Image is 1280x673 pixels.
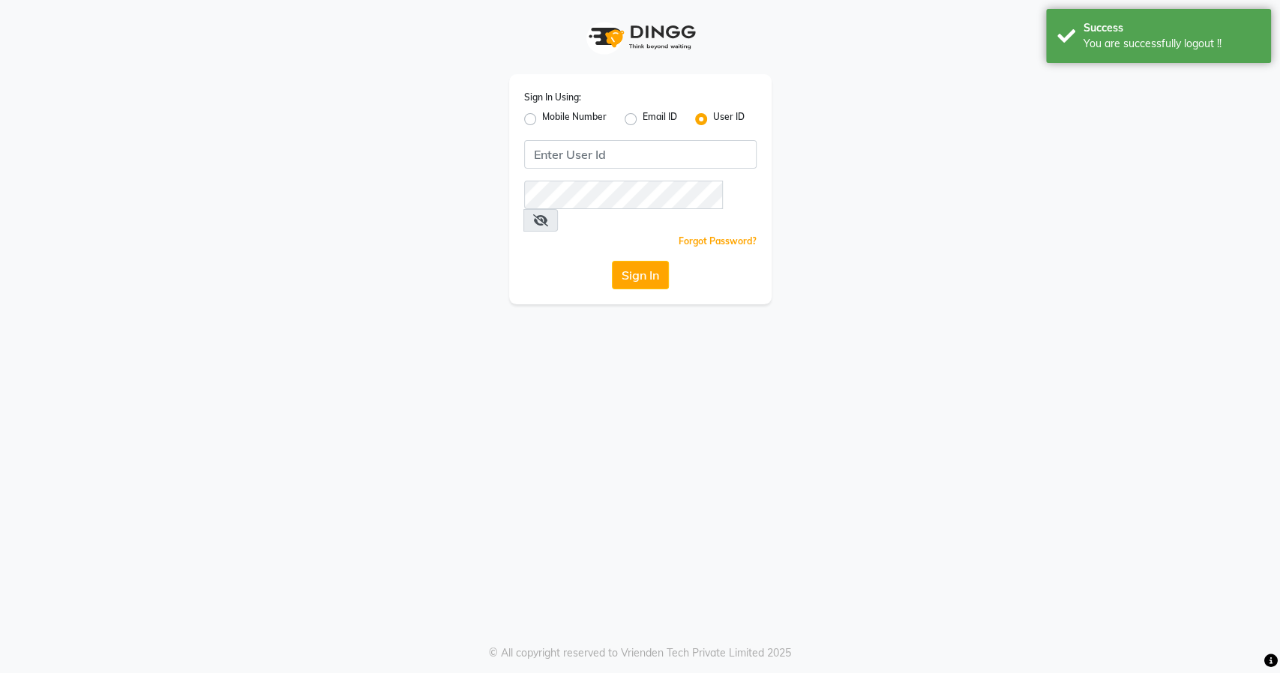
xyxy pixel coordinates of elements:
input: Username [524,181,723,209]
label: Email ID [643,110,677,128]
img: logo1.svg [580,15,700,59]
label: Sign In Using: [524,91,581,104]
button: Sign In [612,261,669,289]
input: Username [524,140,757,169]
label: Mobile Number [542,110,607,128]
div: Success [1084,20,1260,36]
a: Forgot Password? [679,235,757,247]
label: User ID [713,110,745,128]
div: You are successfully logout !! [1084,36,1260,52]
